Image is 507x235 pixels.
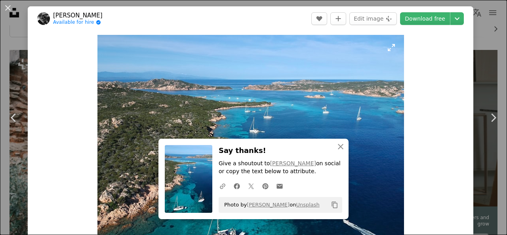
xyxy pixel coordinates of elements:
[296,202,319,208] a: Unsplash
[450,12,464,25] button: Choose download size
[270,160,316,166] a: [PERSON_NAME]
[230,178,244,194] a: Share on Facebook
[37,12,50,25] img: Go to Leon Rohrwild's profile
[219,145,342,157] h3: Say thanks!
[311,12,327,25] button: Like
[53,11,103,19] a: [PERSON_NAME]
[219,160,342,176] p: Give a shoutout to on social or copy the text below to attribute.
[53,19,103,26] a: Available for hire
[244,178,258,194] a: Share on Twitter
[258,178,273,194] a: Share on Pinterest
[400,12,450,25] a: Download free
[330,12,346,25] button: Add to Collection
[328,198,341,212] button: Copy to clipboard
[479,80,507,156] a: Next
[247,202,290,208] a: [PERSON_NAME]
[349,12,397,25] button: Edit image
[220,199,320,211] span: Photo by on
[273,178,287,194] a: Share over email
